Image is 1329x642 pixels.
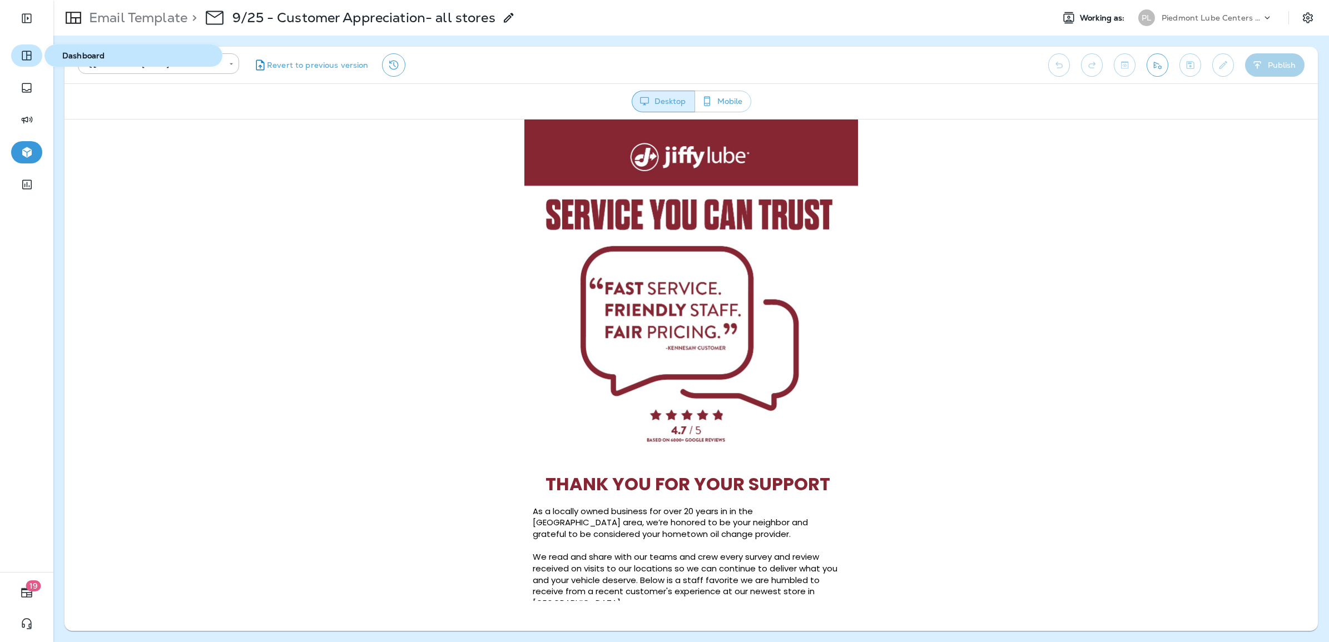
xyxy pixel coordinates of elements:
p: Email Template [85,9,187,26]
button: View Changelog [382,53,405,77]
button: Desktop [632,91,695,112]
div: PL [1138,9,1155,26]
button: Mobile [695,91,751,112]
span: Working as: [1080,13,1127,23]
button: Send test email [1147,53,1168,77]
p: Piedmont Lube Centers LLC [1162,13,1262,22]
p: 9/25 - Customer Appreciation- all stores [232,9,495,26]
span: Dashboard [49,51,218,61]
p: > [187,9,197,26]
span: As a locally owned business for over 20 years in in the [GEOGRAPHIC_DATA] area, we’re honored to ... [468,386,743,420]
span: THANK YOU FOR YOUR SUPPORT [481,352,766,377]
button: Dashboard [44,44,222,67]
button: Settings [1298,8,1318,28]
span: Revert to previous version [267,60,369,71]
span: 19 [26,580,41,591]
button: Expand Sidebar [11,7,42,29]
span: We read and share with our teams and crew every survey and review received on visits to our locat... [468,431,773,489]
